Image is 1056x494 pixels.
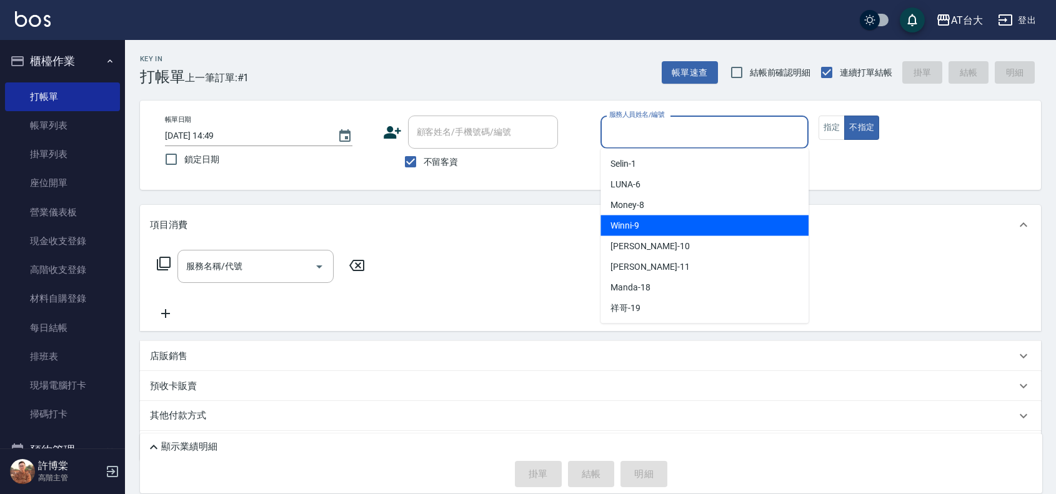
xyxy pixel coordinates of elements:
span: 連續打單結帳 [840,66,892,79]
p: 項目消費 [150,219,187,232]
div: 項目消費 [140,205,1041,245]
a: 掃碼打卡 [5,400,120,428]
button: 不指定 [844,116,879,140]
button: save [900,7,925,32]
span: 祥哥 -19 [610,302,640,315]
div: 預收卡販賣 [140,371,1041,401]
button: Open [309,257,329,277]
h3: 打帳單 [140,68,185,86]
p: 高階主管 [38,472,102,483]
a: 打帳單 [5,82,120,111]
a: 高階收支登錄 [5,255,120,284]
span: Manda -18 [610,281,650,294]
button: AT台大 [931,7,988,33]
p: 其他付款方式 [150,409,212,423]
img: Logo [15,11,51,27]
button: 指定 [819,116,845,140]
div: 店販銷售 [140,341,1041,371]
a: 材料自購登錄 [5,284,120,313]
span: [PERSON_NAME] -10 [610,240,689,253]
span: 上一筆訂單:#1 [185,70,249,86]
label: 服務人員姓名/編號 [609,110,664,119]
button: 帳單速查 [662,61,718,84]
a: 現金收支登錄 [5,227,120,255]
span: Money -8 [610,199,644,212]
h2: Key In [140,55,185,63]
button: 登出 [993,9,1041,32]
p: 店販銷售 [150,350,187,363]
label: 帳單日期 [165,115,191,124]
a: 座位開單 [5,169,120,197]
div: 備註及來源 [140,431,1041,461]
span: 結帳前確認明細 [750,66,811,79]
a: 帳單列表 [5,111,120,140]
span: [PERSON_NAME] -11 [610,260,689,274]
span: 不留客資 [424,156,459,169]
a: 營業儀表板 [5,198,120,227]
span: 鎖定日期 [184,153,219,166]
a: 排班表 [5,342,120,371]
a: 現場電腦打卡 [5,371,120,400]
button: 預約管理 [5,434,120,467]
span: Selin -1 [610,157,636,170]
div: AT台大 [951,12,983,28]
div: 其他付款方式 [140,401,1041,431]
input: YYYY/MM/DD hh:mm [165,126,325,146]
span: Winni -9 [610,219,639,232]
span: LUNA -6 [610,178,640,191]
a: 每日結帳 [5,314,120,342]
img: Person [10,459,35,484]
p: 顯示業績明細 [161,440,217,453]
p: 預收卡販賣 [150,380,197,393]
a: 掛單列表 [5,140,120,169]
button: Choose date, selected date is 2025-08-10 [330,121,360,151]
h5: 許博棠 [38,460,102,472]
button: 櫃檯作業 [5,45,120,77]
